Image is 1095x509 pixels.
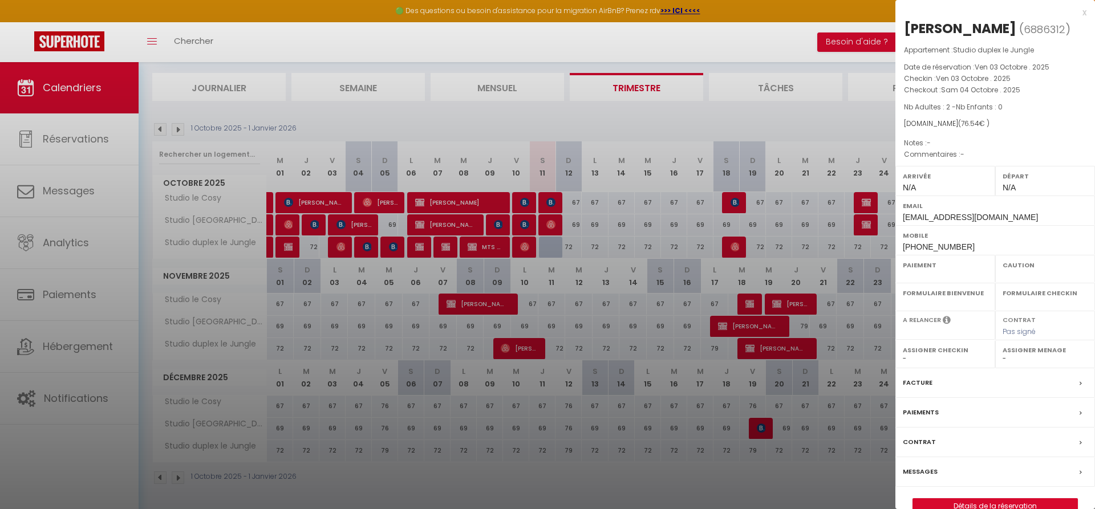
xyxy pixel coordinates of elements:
[956,102,1003,112] span: Nb Enfants : 0
[904,73,1086,84] p: Checkin :
[903,466,938,478] label: Messages
[958,119,989,128] span: ( € )
[903,213,1038,222] span: [EMAIL_ADDRESS][DOMAIN_NAME]
[904,137,1086,149] p: Notes :
[903,259,988,271] label: Paiement
[904,19,1016,38] div: [PERSON_NAME]
[1003,287,1088,299] label: Formulaire Checkin
[1024,22,1065,36] span: 6886312
[1003,183,1016,192] span: N/A
[1003,315,1036,323] label: Contrat
[903,344,988,356] label: Assigner Checkin
[975,62,1049,72] span: Ven 03 Octobre . 2025
[904,119,1086,129] div: [DOMAIN_NAME]
[903,377,932,389] label: Facture
[904,149,1086,160] p: Commentaires :
[903,315,941,325] label: A relancer
[903,242,975,251] span: [PHONE_NUMBER]
[927,138,931,148] span: -
[960,149,964,159] span: -
[903,436,936,448] label: Contrat
[895,6,1086,19] div: x
[936,74,1011,83] span: Ven 03 Octobre . 2025
[1003,344,1088,356] label: Assigner Menage
[903,406,939,418] label: Paiements
[943,315,951,328] i: Sélectionner OUI si vous souhaiter envoyer les séquences de messages post-checkout
[903,170,988,182] label: Arrivée
[903,200,1088,211] label: Email
[904,44,1086,56] p: Appartement :
[903,183,916,192] span: N/A
[1003,259,1088,271] label: Caution
[961,119,979,128] span: 76.54
[1003,170,1088,182] label: Départ
[1003,327,1036,336] span: Pas signé
[903,287,988,299] label: Formulaire Bienvenue
[904,102,1003,112] span: Nb Adultes : 2 -
[903,230,1088,241] label: Mobile
[904,84,1086,96] p: Checkout :
[904,62,1086,73] p: Date de réservation :
[1019,21,1070,37] span: ( )
[953,45,1034,55] span: Studio duplex le Jungle
[941,85,1020,95] span: Sam 04 Octobre . 2025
